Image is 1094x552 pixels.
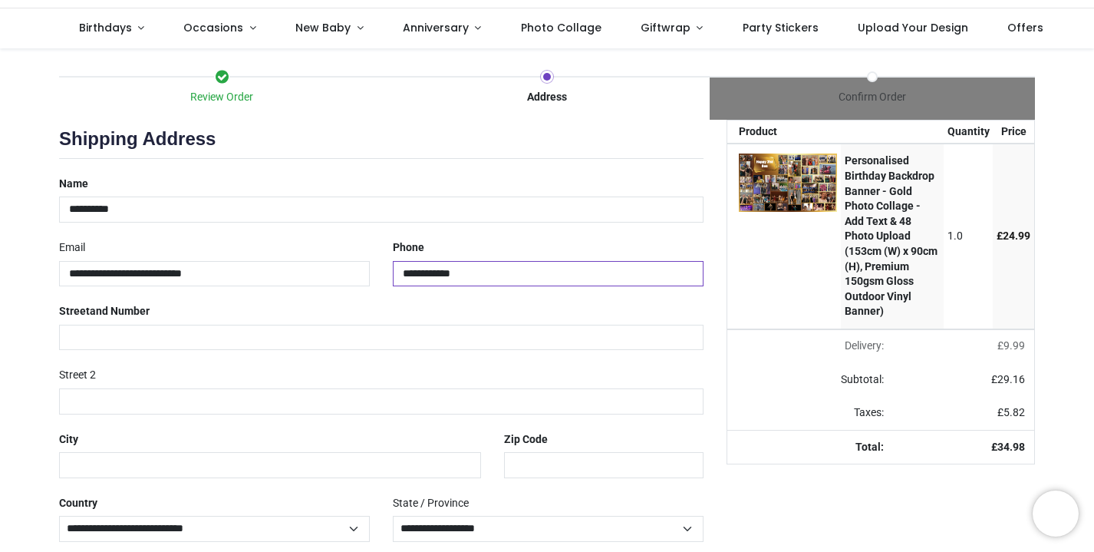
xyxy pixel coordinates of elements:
a: Giftwrap [621,8,723,48]
th: Price [993,121,1034,144]
span: Birthdays [79,20,132,35]
strong: £ [991,441,1025,453]
span: 29.16 [997,373,1025,385]
label: Street 2 [59,362,96,388]
strong: Personalised Birthday Backdrop Banner - Gold Photo Collage - Add Text & 48 Photo Upload (153cm (W... [845,154,937,317]
strong: Total: [855,441,884,453]
td: Taxes: [727,396,893,430]
img: w8Z5H43ZWIHOgAAAABJRU5ErkJggg== [739,154,837,211]
div: Address [384,90,710,105]
label: City [59,427,78,453]
label: Email [59,235,85,261]
span: Occasions [183,20,243,35]
label: State / Province [393,491,469,517]
span: Anniversary [403,20,469,35]
div: Confirm Order [710,90,1035,105]
span: £ [997,406,1025,418]
th: Product [727,121,841,144]
h2: Shipping Address [59,126,704,159]
span: Offers [1007,20,1043,35]
td: Subtotal: [727,363,893,397]
a: Birthdays [59,8,164,48]
div: 1.0 [947,229,990,244]
span: Photo Collage [521,20,601,35]
label: Phone [393,235,424,261]
span: 9.99 [1003,339,1025,352]
span: £ [997,230,1030,242]
span: £ [991,373,1025,385]
span: 34.98 [997,441,1025,453]
th: Quantity [944,121,993,144]
a: New Baby [276,8,384,48]
span: New Baby [295,20,351,35]
span: £ [997,339,1025,352]
a: Anniversary [383,8,501,48]
label: Street [59,299,150,325]
td: Delivery will be updated after choosing a new delivery method [727,329,893,363]
span: Giftwrap [641,20,690,35]
a: Occasions [164,8,276,48]
span: and Number [90,305,150,317]
span: 24.99 [1003,230,1030,242]
span: Party Stickers [743,20,819,35]
label: Name [59,171,88,197]
label: Country [59,491,97,517]
label: Zip Code [504,427,548,453]
iframe: Brevo live chat [1033,491,1079,537]
span: 5.82 [1003,406,1025,418]
span: Upload Your Design [858,20,968,35]
div: Review Order [59,90,384,105]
